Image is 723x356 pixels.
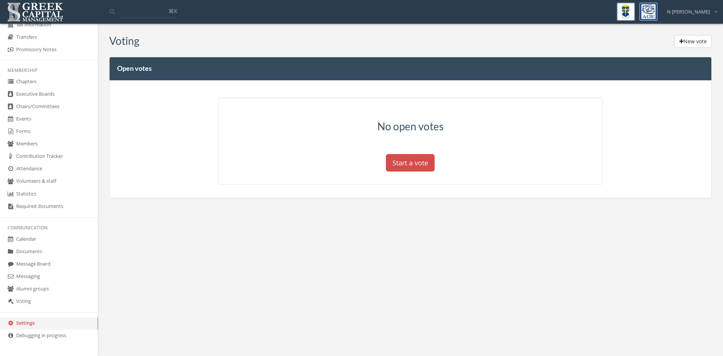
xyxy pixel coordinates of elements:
[674,35,712,48] button: New vote
[109,35,139,47] h3: Voting
[227,121,593,132] h3: No open votes
[662,3,717,15] div: N [PERSON_NAME]
[117,65,704,72] h4: Open votes
[168,7,177,15] span: ⌘K
[386,154,435,171] button: Start a vote
[667,8,710,15] span: N [PERSON_NAME]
